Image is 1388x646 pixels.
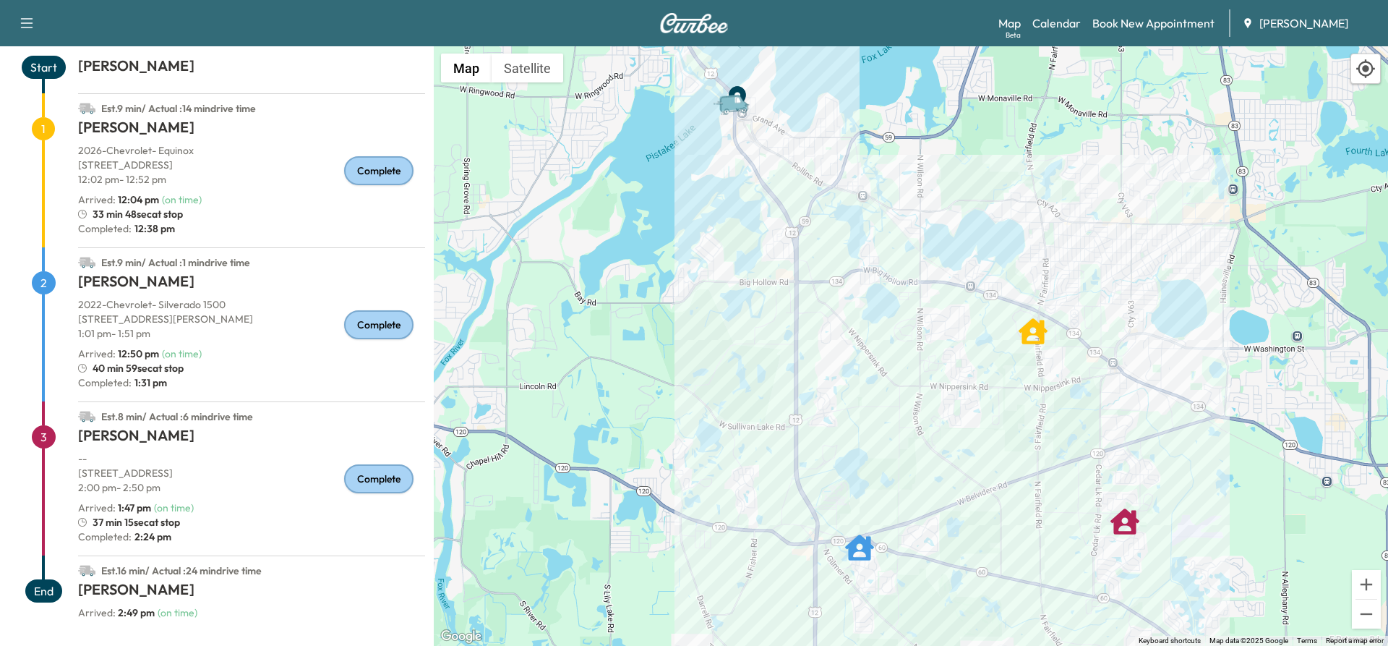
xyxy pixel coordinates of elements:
a: MapBeta [998,14,1021,32]
span: [PERSON_NAME] [1259,14,1348,32]
p: Arrived : [78,347,159,361]
span: Map data ©2025 Google [1209,637,1288,645]
p: Arrived : [78,192,159,207]
p: [STREET_ADDRESS][PERSON_NAME] [78,312,425,326]
span: End [25,579,62,603]
span: 12:38 pm [132,221,175,236]
p: [STREET_ADDRESS] [78,158,425,172]
p: Completed: [78,375,425,390]
span: 12:50 pm [118,347,159,360]
span: Est. 9 min / Actual : 1 min drive time [101,256,250,269]
gmp-advanced-marker: PATRICIA L PAVELL [1110,500,1139,529]
span: ( on time ) [162,193,202,206]
img: Curbee Logo [659,13,729,33]
span: ( on time ) [158,606,197,619]
span: ( on time ) [154,501,194,514]
p: Arrived : [78,605,155,620]
gmp-advanced-marker: Van [712,79,763,104]
a: Book New Appointment [1092,14,1214,32]
span: 2:24 pm [132,530,171,544]
gmp-advanced-marker: VIDAL TOVAR [1019,310,1048,339]
button: Zoom out [1352,600,1381,629]
p: - - [78,451,425,466]
h1: [PERSON_NAME] [78,271,425,297]
span: Est. 16 min / Actual : 24 min drive time [101,564,262,577]
span: 37 min 15sec at stop [93,515,180,530]
span: 40 min 59sec at stop [93,361,184,375]
h1: [PERSON_NAME] [78,425,425,451]
h1: [PERSON_NAME] [78,117,425,143]
p: Arrived : [78,501,151,515]
p: [STREET_ADDRESS] [78,466,425,480]
a: Report a map error [1326,637,1384,645]
span: Start [22,56,66,79]
p: 1:01 pm - 1:51 pm [78,326,425,341]
span: 12:04 pm [118,193,159,206]
span: ( on time ) [162,347,202,360]
button: Keyboard shortcuts [1139,636,1201,646]
button: Zoom in [1352,570,1381,599]
button: Show street map [441,54,492,82]
span: 3 [32,425,56,449]
span: Est. 8 min / Actual : 6 min drive time [101,410,253,423]
span: 33 min 48sec at stop [93,207,183,221]
a: Open this area in Google Maps (opens a new window) [437,627,485,646]
p: Completed: [78,221,425,236]
h1: [PERSON_NAME] [78,56,425,82]
a: Calendar [1032,14,1081,32]
span: 1:47 pm [118,501,151,514]
div: Complete [344,464,414,493]
button: Show satellite imagery [492,54,563,82]
p: 2026 - Chevrolet - Equinox [78,143,425,158]
div: Beta [1006,30,1021,41]
a: Terms (opens in new tab) [1297,637,1317,645]
img: Google [437,627,485,646]
h1: [PERSON_NAME] [78,579,425,605]
span: 2 [32,271,56,294]
div: Complete [344,156,414,185]
span: 1 [32,117,55,140]
div: Complete [344,310,414,339]
p: 2:00 pm - 2:50 pm [78,480,425,495]
gmp-advanced-marker: End Point [723,77,752,106]
div: Recenter map [1350,54,1381,84]
span: 2:49 pm [118,606,155,619]
p: 2022 - Chevrolet - Silverado 1500 [78,297,425,312]
p: Completed: [78,530,425,544]
span: Est. 9 min / Actual : 14 min drive time [101,102,256,115]
gmp-advanced-marker: ALEX CARRILLO [845,526,874,555]
span: 1:31 pm [132,375,167,390]
p: 12:02 pm - 12:52 pm [78,172,425,187]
